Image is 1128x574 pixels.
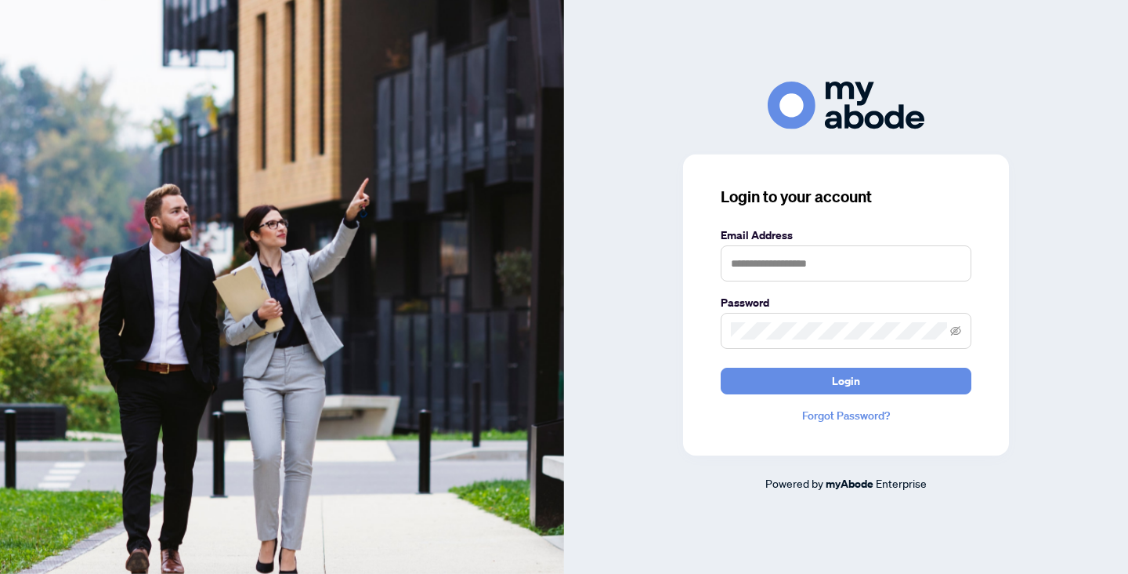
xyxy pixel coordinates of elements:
a: myAbode [826,475,873,492]
span: Login [832,369,860,394]
a: Forgot Password? [721,407,971,424]
span: eye-invisible [950,325,961,336]
span: Powered by [765,476,823,490]
label: Password [721,294,971,311]
img: ma-logo [768,82,924,129]
h3: Login to your account [721,186,971,208]
span: Enterprise [876,476,927,490]
label: Email Address [721,227,971,244]
button: Login [721,368,971,394]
